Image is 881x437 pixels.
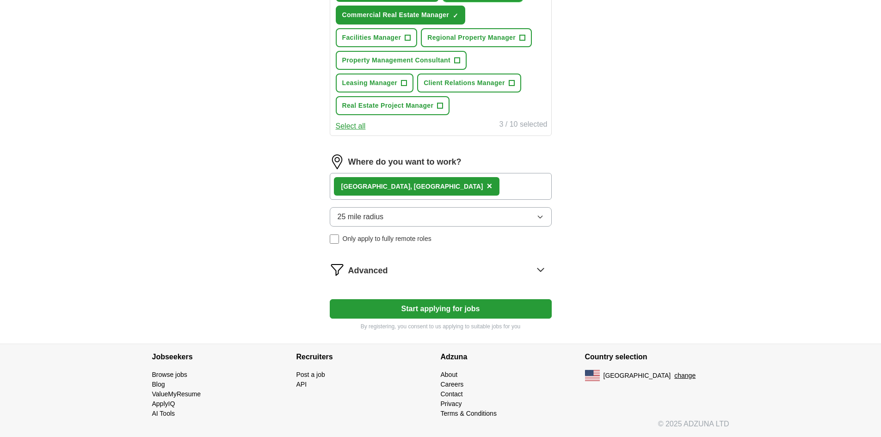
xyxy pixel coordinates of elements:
[674,371,696,381] button: change
[424,78,505,88] span: Client Relations Manager
[604,371,671,381] span: [GEOGRAPHIC_DATA]
[441,381,464,388] a: Careers
[336,51,467,70] button: Property Management Consultant
[336,28,418,47] button: Facilities Manager
[296,381,307,388] a: API
[487,179,492,193] button: ×
[152,371,187,378] a: Browse jobs
[441,390,463,398] a: Contact
[341,182,483,191] div: , [GEOGRAPHIC_DATA]
[342,55,451,65] span: Property Management Consultant
[330,234,339,244] input: Only apply to fully remote roles
[585,370,600,381] img: US flag
[330,154,345,169] img: location.png
[348,265,388,277] span: Advanced
[427,33,516,43] span: Regional Property Manager
[341,183,411,190] strong: [GEOGRAPHIC_DATA]
[336,6,465,25] button: Commercial Real Estate Manager✓
[342,10,449,20] span: Commercial Real Estate Manager
[499,119,547,132] div: 3 / 10 selected
[441,400,462,407] a: Privacy
[152,400,175,407] a: ApplyIQ
[343,234,431,244] span: Only apply to fully remote roles
[338,211,384,222] span: 25 mile radius
[336,121,366,132] button: Select all
[348,156,462,168] label: Where do you want to work?
[487,181,492,191] span: ×
[585,344,729,370] h4: Country selection
[441,371,458,378] a: About
[330,262,345,277] img: filter
[336,96,450,115] button: Real Estate Project Manager
[342,101,434,111] span: Real Estate Project Manager
[145,419,737,437] div: © 2025 ADZUNA LTD
[417,74,521,92] button: Client Relations Manager
[336,74,414,92] button: Leasing Manager
[152,410,175,417] a: AI Tools
[152,381,165,388] a: Blog
[342,78,398,88] span: Leasing Manager
[421,28,532,47] button: Regional Property Manager
[330,207,552,227] button: 25 mile radius
[453,12,458,19] span: ✓
[441,410,497,417] a: Terms & Conditions
[330,322,552,331] p: By registering, you consent to us applying to suitable jobs for you
[152,390,201,398] a: ValueMyResume
[342,33,401,43] span: Facilities Manager
[296,371,325,378] a: Post a job
[330,299,552,319] button: Start applying for jobs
